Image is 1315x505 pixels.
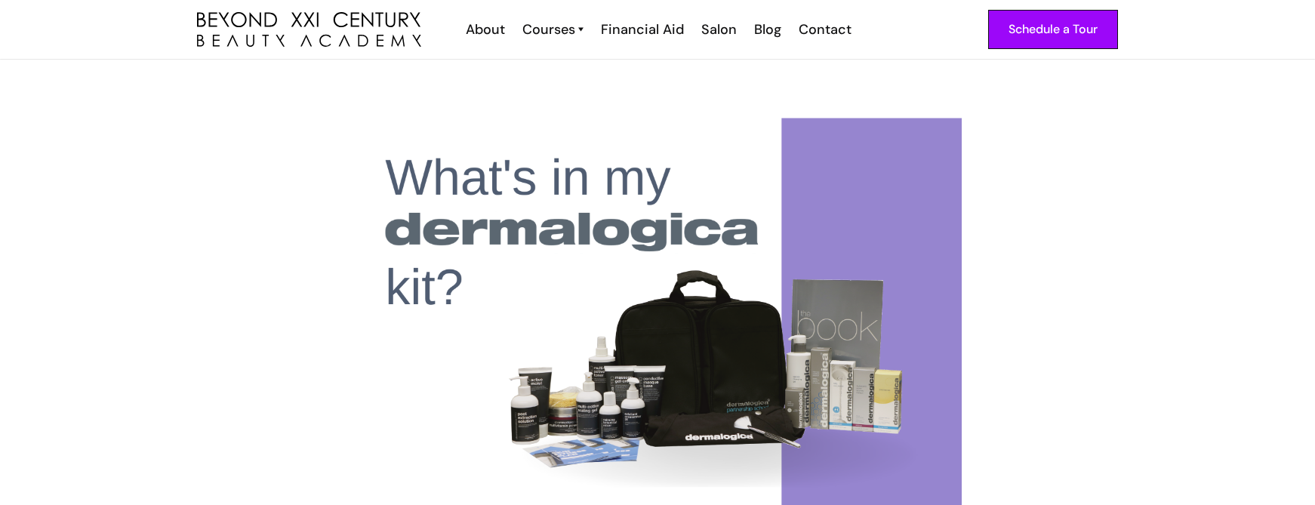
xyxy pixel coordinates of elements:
[591,20,691,39] a: Financial Aid
[744,20,789,39] a: Blog
[456,20,513,39] a: About
[988,10,1118,49] a: Schedule a Tour
[522,20,575,39] div: Courses
[1009,20,1098,39] div: Schedule a Tour
[522,20,584,39] a: Courses
[466,20,505,39] div: About
[601,20,684,39] div: Financial Aid
[789,20,859,39] a: Contact
[754,20,781,39] div: Blog
[799,20,852,39] div: Contact
[197,12,421,48] a: home
[701,20,737,39] div: Salon
[197,12,421,48] img: beyond 21st century beauty academy logo
[691,20,744,39] a: Salon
